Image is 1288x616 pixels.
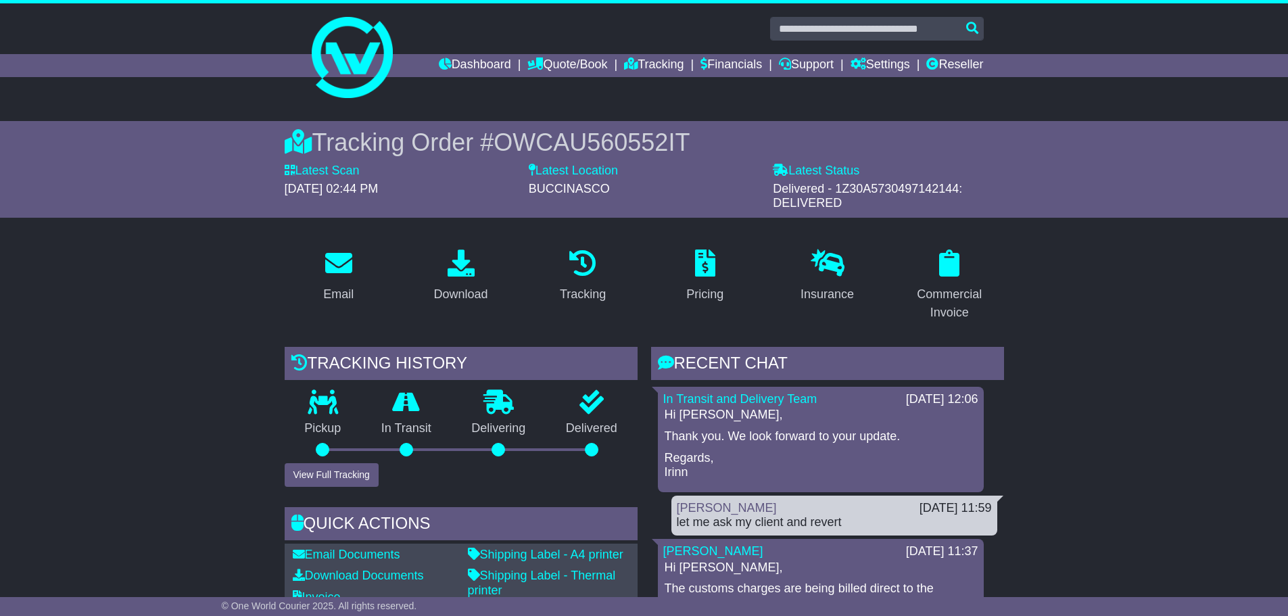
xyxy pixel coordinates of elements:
[433,285,487,304] div: Download
[906,392,978,407] div: [DATE] 12:06
[546,421,638,436] p: Delivered
[665,561,977,575] p: Hi [PERSON_NAME],
[665,408,977,423] p: Hi [PERSON_NAME],
[452,421,546,436] p: Delivering
[293,569,424,582] a: Download Documents
[651,347,1004,383] div: RECENT CHAT
[314,245,362,308] a: Email
[920,501,992,516] div: [DATE] 11:59
[285,128,1004,157] div: Tracking Order #
[773,182,962,210] span: Delivered - 1Z30A5730497142144: DELIVERED
[551,245,615,308] a: Tracking
[801,285,854,304] div: Insurance
[663,392,817,406] a: In Transit and Delivery Team
[677,245,732,308] a: Pricing
[779,54,834,77] a: Support
[285,164,360,179] label: Latest Scan
[665,429,977,444] p: Thank you. We look forward to your update.
[361,421,452,436] p: In Transit
[293,548,400,561] a: Email Documents
[624,54,684,77] a: Tracking
[529,164,618,179] label: Latest Location
[285,507,638,544] div: Quick Actions
[851,54,910,77] a: Settings
[926,54,983,77] a: Reseller
[906,544,978,559] div: [DATE] 11:37
[665,451,977,480] p: Regards, Irinn
[773,164,859,179] label: Latest Status
[686,285,723,304] div: Pricing
[677,501,777,515] a: [PERSON_NAME]
[439,54,511,77] a: Dashboard
[700,54,762,77] a: Financials
[323,285,354,304] div: Email
[792,245,863,308] a: Insurance
[468,548,623,561] a: Shipping Label - A4 printer
[527,54,607,77] a: Quote/Book
[895,245,1004,327] a: Commercial Invoice
[285,347,638,383] div: Tracking history
[293,590,341,604] a: Invoice
[560,285,606,304] div: Tracking
[663,544,763,558] a: [PERSON_NAME]
[494,128,690,156] span: OWCAU560552IT
[425,245,496,308] a: Download
[468,569,616,597] a: Shipping Label - Thermal printer
[677,515,992,530] div: let me ask my client and revert
[285,421,362,436] p: Pickup
[285,182,379,195] span: [DATE] 02:44 PM
[222,600,417,611] span: © One World Courier 2025. All rights reserved.
[904,285,995,322] div: Commercial Invoice
[285,463,379,487] button: View Full Tracking
[529,182,610,195] span: BUCCINASCO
